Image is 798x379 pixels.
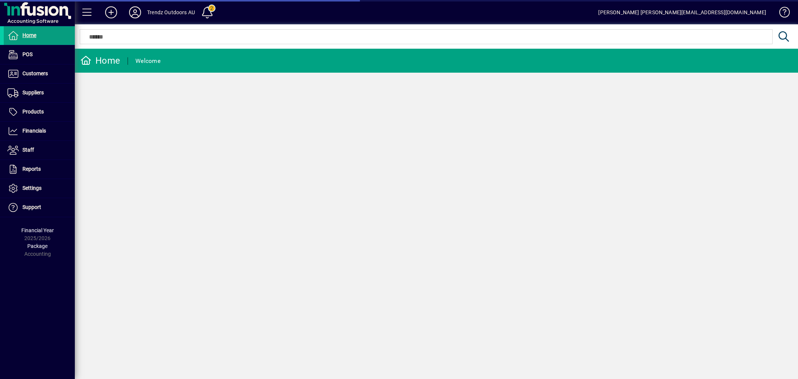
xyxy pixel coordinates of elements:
span: Suppliers [22,90,44,95]
button: Add [99,6,123,19]
span: Customers [22,70,48,76]
div: Home [80,55,120,67]
a: Customers [4,64,75,83]
a: Suppliers [4,84,75,102]
a: Staff [4,141,75,160]
span: Reports [22,166,41,172]
span: Staff [22,147,34,153]
a: POS [4,45,75,64]
span: Home [22,32,36,38]
span: Financials [22,128,46,134]
a: Knowledge Base [774,1,789,26]
a: Products [4,103,75,121]
div: Welcome [135,55,160,67]
span: Support [22,204,41,210]
span: Package [27,243,48,249]
a: Reports [4,160,75,179]
span: POS [22,51,33,57]
div: Trendz Outdoors AU [147,6,195,18]
a: Support [4,198,75,217]
a: Financials [4,122,75,140]
span: Products [22,109,44,115]
button: Profile [123,6,147,19]
span: Financial Year [21,227,54,233]
span: Settings [22,185,42,191]
div: [PERSON_NAME] [PERSON_NAME][EMAIL_ADDRESS][DOMAIN_NAME] [598,6,766,18]
a: Settings [4,179,75,198]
